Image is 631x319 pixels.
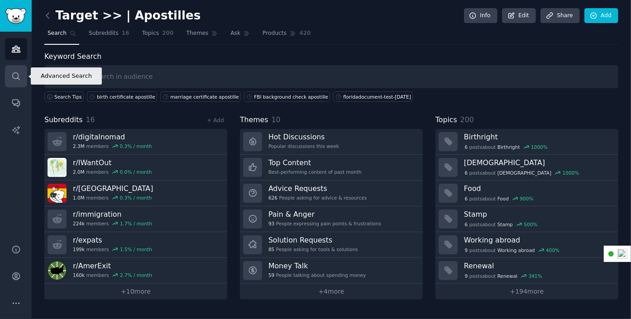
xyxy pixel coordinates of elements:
div: 2.7 % / month [120,272,152,278]
span: Subreddits [44,114,83,126]
h3: Working abroad [464,235,612,245]
span: 6 [465,195,468,202]
div: members [73,220,152,227]
a: r/AmerExit160kmembers2.7% / month [44,258,227,284]
span: [DEMOGRAPHIC_DATA] [497,170,551,176]
label: Keyword Search [44,52,101,61]
div: FBI background check apostille [254,94,328,100]
h3: Renewal [464,261,612,271]
div: post s about [464,169,580,177]
span: 160k [73,272,85,278]
span: Themes [240,114,268,126]
a: Renewal9postsaboutRenewal341% [435,258,618,284]
div: 0.3 % / month [120,195,152,201]
a: +4more [240,284,423,300]
a: r/digitalnomad2.3Mmembers0.3% / month [44,129,227,155]
a: Top ContentBest-performing content of past month [240,155,423,181]
a: Share [540,8,579,24]
a: + Add [207,117,224,124]
h3: r/ [GEOGRAPHIC_DATA] [73,184,153,193]
div: 500 % [524,221,538,228]
span: Search Tips [54,94,82,100]
a: Hot DiscussionsPopular discussions this week [240,129,423,155]
a: floridadocument-test-[DATE] [333,91,413,102]
a: FBI background check apostille [244,91,330,102]
span: 626 [268,195,277,201]
span: 2.3M [73,143,85,149]
span: 6 [465,221,468,228]
div: members [73,169,152,175]
span: 224k [73,220,85,227]
img: AmerExit [48,261,67,280]
a: Solution Requests85People asking for tools & solutions [240,232,423,258]
span: 9 [465,273,468,279]
a: Working abroad9postsaboutWorking abroad400% [435,232,618,258]
div: 1000 % [563,170,579,176]
img: spain [48,184,67,203]
a: birth certificate apostille [87,91,157,102]
button: Search Tips [44,91,84,102]
h3: Birthright [464,132,612,142]
span: Search [48,29,67,38]
img: IWantOut [48,158,67,177]
div: marriage certificate apostille [170,94,239,100]
span: Ask [230,29,240,38]
div: 341 % [529,273,542,279]
a: +10more [44,284,227,300]
span: 200 [162,29,174,38]
span: 16 [122,29,129,38]
a: r/[GEOGRAPHIC_DATA]1.0Mmembers0.3% / month [44,181,227,206]
a: r/IWantOut2.0Mmembers0.0% / month [44,155,227,181]
div: 1.7 % / month [120,220,152,227]
span: 16 [86,115,95,124]
div: post s about [464,246,560,254]
div: members [73,195,153,201]
a: Birthright6postsaboutBirthright1000% [435,129,618,155]
a: Pain & Anger93People expressing pain points & frustrations [240,206,423,232]
div: 1.5 % / month [120,246,152,252]
span: 10 [272,115,281,124]
div: 0.0 % / month [120,169,152,175]
span: Working abroad [497,247,535,253]
a: +194more [435,284,618,300]
span: 199k [73,246,85,252]
a: Info [464,8,497,24]
div: Popular discussions this week [268,143,339,149]
a: Stamp6postsaboutStamp500% [435,206,618,232]
a: Products420 [259,26,314,45]
div: 900 % [520,195,534,202]
span: 59 [268,272,274,278]
a: r/expats199kmembers1.5% / month [44,232,227,258]
h3: r/ IWantOut [73,158,152,167]
h3: [DEMOGRAPHIC_DATA] [464,158,612,167]
div: post s about [464,143,549,151]
h3: r/ immigration [73,209,152,219]
a: Search [44,26,79,45]
div: members [73,143,152,149]
h3: Advice Requests [268,184,367,193]
div: People asking for tools & solutions [268,246,358,252]
span: 200 [460,115,474,124]
span: 85 [268,246,274,252]
h2: Target >> | Apostilles [44,9,201,23]
a: Money Talk59People talking about spending money [240,258,423,284]
div: People talking about spending money [268,272,366,278]
a: Edit [502,8,536,24]
a: Advice Requests626People asking for advice & resources [240,181,423,206]
h3: Food [464,184,612,193]
a: Topics200 [139,26,177,45]
div: Best-performing content of past month [268,169,362,175]
a: Themes [183,26,221,45]
span: 6 [465,144,468,150]
div: floridadocument-test-[DATE] [343,94,411,100]
h3: Top Content [268,158,362,167]
span: Birthright [497,144,520,150]
span: 93 [268,220,274,227]
span: Topics [142,29,159,38]
span: Products [263,29,287,38]
img: GummySearch logo [5,8,26,24]
div: 400 % [546,247,559,253]
span: Food [497,195,509,202]
a: [DEMOGRAPHIC_DATA]6postsabout[DEMOGRAPHIC_DATA]1000% [435,155,618,181]
h3: Money Talk [268,261,366,271]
